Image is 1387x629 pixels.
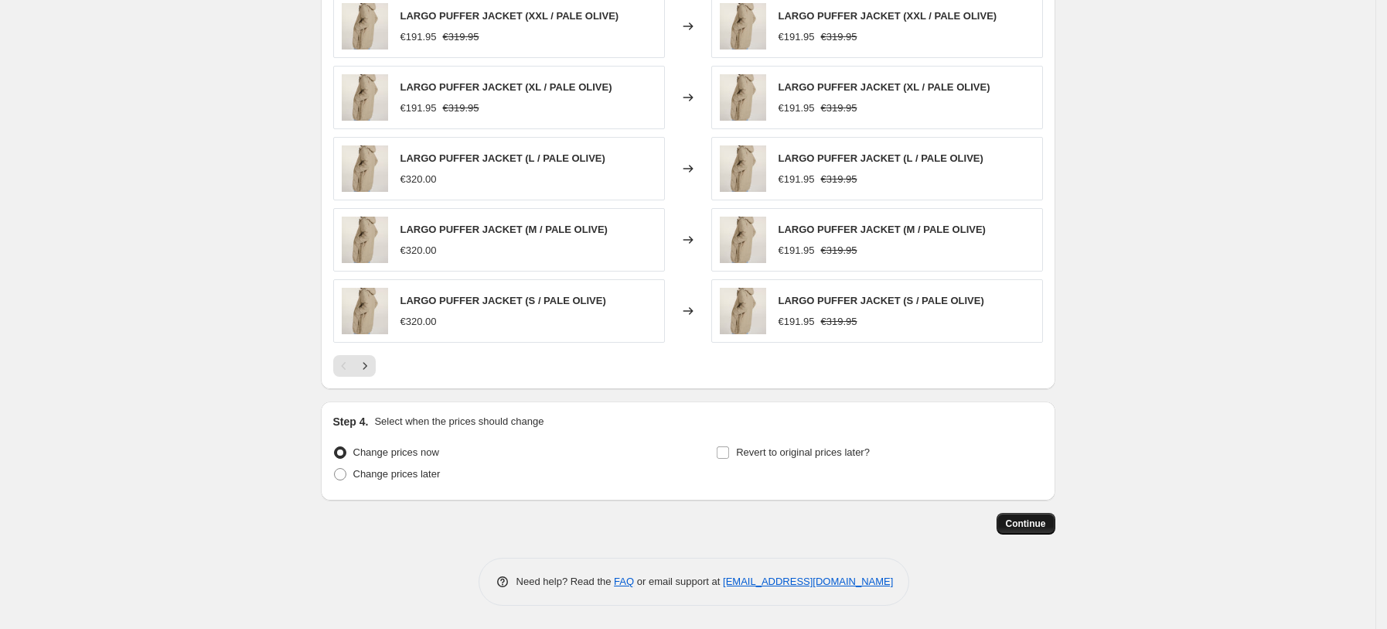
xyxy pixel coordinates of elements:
[720,288,766,334] img: 243-Largo-Puffer-Jacket-Pale-Olive-031_80x.jpg
[821,314,857,330] strike: €319.95
[779,10,997,22] span: LARGO PUFFER JACKET (XXL / PALE OLIVE)
[614,576,634,587] a: FAQ
[997,513,1055,535] button: Continue
[400,243,437,258] div: €320.00
[779,29,815,45] div: €191.95
[720,145,766,192] img: 243-Largo-Puffer-Jacket-Pale-Olive-031_80x.jpg
[720,74,766,121] img: 243-Largo-Puffer-Jacket-Pale-Olive-031_80x.jpg
[400,224,608,235] span: LARGO PUFFER JACKET (M / PALE OLIVE)
[400,152,605,164] span: LARGO PUFFER JACKET (L / PALE OLIVE)
[353,468,441,480] span: Change prices later
[443,29,479,45] strike: €319.95
[720,3,766,50] img: 243-Largo-Puffer-Jacket-Pale-Olive-031_80x.jpg
[634,576,723,587] span: or email support at
[353,446,439,458] span: Change prices now
[779,152,983,164] span: LARGO PUFFER JACKET (L / PALE OLIVE)
[516,576,615,587] span: Need help? Read the
[720,217,766,263] img: 243-Largo-Puffer-Jacket-Pale-Olive-031_80x.jpg
[400,29,437,45] div: €191.95
[342,3,388,50] img: 243-Largo-Puffer-Jacket-Pale-Olive-031_80x.jpg
[400,172,437,187] div: €320.00
[779,101,815,116] div: €191.95
[779,81,990,93] span: LARGO PUFFER JACKET (XL / PALE OLIVE)
[374,414,544,429] p: Select when the prices should change
[723,576,893,587] a: [EMAIL_ADDRESS][DOMAIN_NAME]
[400,314,437,330] div: €320.00
[821,29,857,45] strike: €319.95
[779,172,815,187] div: €191.95
[400,101,437,116] div: €191.95
[333,355,376,377] nav: Pagination
[342,217,388,263] img: 243-Largo-Puffer-Jacket-Pale-Olive-031_80x.jpg
[400,81,612,93] span: LARGO PUFFER JACKET (XL / PALE OLIVE)
[342,288,388,334] img: 243-Largo-Puffer-Jacket-Pale-Olive-031_80x.jpg
[736,446,870,458] span: Revert to original prices later?
[400,10,619,22] span: LARGO PUFFER JACKET (XXL / PALE OLIVE)
[821,243,857,258] strike: €319.95
[779,243,815,258] div: €191.95
[342,74,388,121] img: 243-Largo-Puffer-Jacket-Pale-Olive-031_80x.jpg
[342,145,388,192] img: 243-Largo-Puffer-Jacket-Pale-Olive-031_80x.jpg
[443,101,479,116] strike: €319.95
[779,224,986,235] span: LARGO PUFFER JACKET (M / PALE OLIVE)
[1006,518,1046,530] span: Continue
[779,295,984,306] span: LARGO PUFFER JACKET (S / PALE OLIVE)
[333,414,369,429] h2: Step 4.
[779,314,815,330] div: €191.95
[821,172,857,187] strike: €319.95
[400,295,606,306] span: LARGO PUFFER JACKET (S / PALE OLIVE)
[354,355,376,377] button: Next
[821,101,857,116] strike: €319.95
